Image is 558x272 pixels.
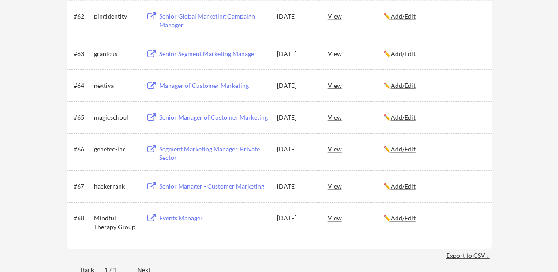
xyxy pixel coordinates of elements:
[159,81,269,90] div: Manager of Customer Marketing
[328,77,383,93] div: View
[159,182,269,191] div: Senior Manager - Customer Marketing
[383,145,484,154] div: ✏️
[159,145,269,162] div: Segment Marketing Manager, Private Sector
[328,178,383,194] div: View
[391,12,416,20] u: Add/Edit
[277,12,316,21] div: [DATE]
[94,182,138,191] div: hackerrank
[159,49,269,58] div: Senior Segment Marketing Manager
[328,8,383,24] div: View
[328,45,383,61] div: View
[391,214,416,222] u: Add/Edit
[328,141,383,157] div: View
[383,81,484,90] div: ✏️
[277,182,316,191] div: [DATE]
[74,49,91,58] div: #63
[159,12,269,29] div: Senior Global Marketing Campaign Manager
[74,12,91,21] div: #62
[74,214,91,223] div: #68
[391,82,416,89] u: Add/Edit
[383,49,484,58] div: ✏️
[277,214,316,223] div: [DATE]
[94,49,138,58] div: granicus
[383,113,484,122] div: ✏️
[277,113,316,122] div: [DATE]
[391,182,416,190] u: Add/Edit
[391,145,416,153] u: Add/Edit
[94,214,138,231] div: Mindful Therapy Group
[383,12,484,21] div: ✏️
[383,214,484,223] div: ✏️
[74,81,91,90] div: #64
[328,109,383,125] div: View
[446,251,492,260] div: Export to CSV ↓
[277,145,316,154] div: [DATE]
[159,214,269,223] div: Events Manager
[74,182,91,191] div: #67
[277,49,316,58] div: [DATE]
[391,113,416,121] u: Add/Edit
[391,50,416,57] u: Add/Edit
[277,81,316,90] div: [DATE]
[159,113,269,122] div: Senior Manager of Customer Marketing
[94,113,138,122] div: magicschool
[74,113,91,122] div: #65
[383,182,484,191] div: ✏️
[94,81,138,90] div: nextiva
[74,145,91,154] div: #66
[328,210,383,226] div: View
[94,12,138,21] div: pingidentity
[94,145,138,154] div: genetec-inc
